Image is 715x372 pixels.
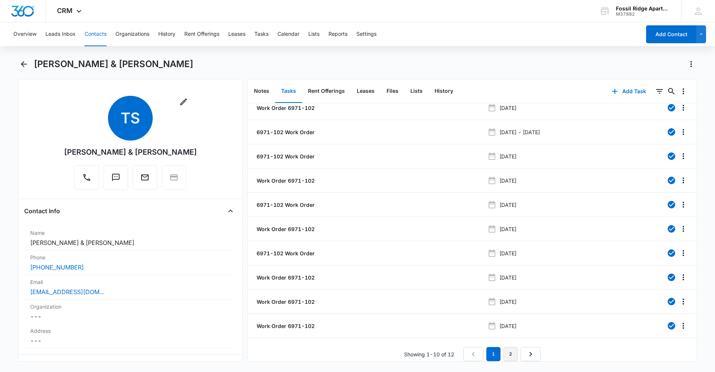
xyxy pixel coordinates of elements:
[463,347,541,361] nav: Pagination
[381,80,404,103] button: Files
[18,58,29,70] button: Back
[677,199,689,211] button: Overflow Menu
[184,22,219,46] button: Rent Offerings
[30,327,231,335] label: Address
[24,226,236,250] div: Name[PERSON_NAME] & [PERSON_NAME]
[499,225,517,233] p: [DATE]
[499,128,540,136] p: [DATE] - [DATE]
[499,201,517,209] p: [DATE]
[85,22,107,46] button: Contacts
[677,102,689,114] button: Overflow Menu
[30,303,231,310] label: Organization
[677,271,689,283] button: Overflow Menu
[616,6,670,12] div: account name
[499,249,517,257] p: [DATE]
[158,22,175,46] button: History
[64,146,197,158] div: [PERSON_NAME] & [PERSON_NAME]
[404,350,454,358] p: Showing 1-10 of 12
[228,22,245,46] button: Leases
[499,152,517,160] p: [DATE]
[30,278,231,286] label: Email
[646,25,696,43] button: Add Contact
[677,85,689,97] button: Overflow Menu
[308,22,320,46] button: Lists
[616,12,670,17] div: account id
[677,150,689,162] button: Overflow Menu
[133,177,157,183] a: Email
[74,165,99,190] button: Call
[503,347,518,361] a: Page 2
[255,322,315,330] a: Work Order 6971-102
[677,126,689,138] button: Overflow Menu
[404,80,429,103] button: Lists
[665,85,677,97] button: Search...
[255,298,315,306] a: Work Order 6971-102
[34,59,193,70] h1: [PERSON_NAME] & [PERSON_NAME]
[30,253,231,261] label: Phone
[104,165,128,190] button: Text
[499,274,517,281] p: [DATE]
[30,312,231,321] dd: ---
[30,229,231,237] label: Name
[499,322,517,330] p: [DATE]
[302,80,351,103] button: Rent Offerings
[429,80,459,103] button: History
[499,298,517,306] p: [DATE]
[677,296,689,308] button: Overflow Menu
[255,225,315,233] a: Work Order 6971-102
[57,7,73,15] span: CRM
[677,247,689,259] button: Overflow Menu
[30,287,105,296] a: [EMAIL_ADDRESS][DOMAIN_NAME]
[24,207,60,215] h4: Contact Info
[108,96,153,141] span: TS
[356,22,376,46] button: Settings
[248,80,275,103] button: Notes
[328,22,347,46] button: Reports
[499,104,517,112] p: [DATE]
[499,177,517,185] p: [DATE]
[275,80,302,103] button: Tasks
[486,347,500,361] em: 1
[24,250,236,275] div: Phone[PHONE_NUMBER]
[685,58,697,70] button: Actions
[225,205,236,217] button: Close
[677,174,689,186] button: Overflow Menu
[604,82,654,100] button: Add Task
[255,152,315,160] a: 6971-102 Work Order
[45,22,76,46] button: Leads Inbox
[351,80,381,103] button: Leases
[133,165,157,190] button: Email
[677,223,689,235] button: Overflow Menu
[24,300,236,324] div: Organization---
[521,347,541,361] a: Next Page
[254,22,268,46] button: Tasks
[115,22,149,46] button: Organizations
[24,324,236,349] div: Address---
[24,275,236,300] div: Email[EMAIL_ADDRESS][DOMAIN_NAME]
[74,177,99,183] a: Call
[13,22,36,46] button: Overview
[654,85,665,97] button: Filters
[30,238,231,247] dd: [PERSON_NAME] & [PERSON_NAME]
[677,320,689,332] button: Overflow Menu
[255,249,315,257] a: 6971-102 Work Order
[104,177,128,183] a: Text
[30,263,84,272] a: [PHONE_NUMBER]
[255,274,315,281] a: Work Order 6971-102
[255,177,315,185] a: Work Order 6971-102
[255,128,315,136] a: 6971-102 Work Order
[255,201,315,209] a: 6971-102 Work Order
[255,104,315,112] a: Work Order 6971-102
[277,22,299,46] button: Calendar
[30,336,231,345] dd: ---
